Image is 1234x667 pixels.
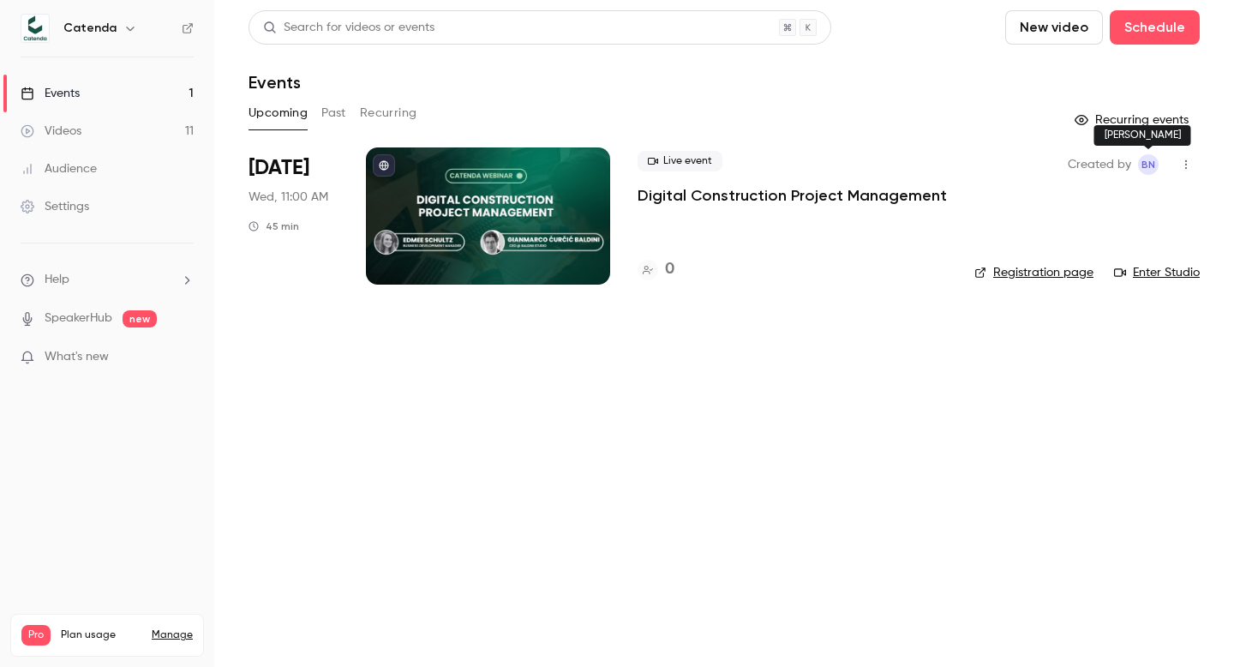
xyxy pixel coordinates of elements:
[1094,125,1191,146] div: [PERSON_NAME]
[1005,10,1103,45] button: New video
[21,198,89,215] div: Settings
[1067,106,1200,134] button: Recurring events
[21,85,80,102] div: Events
[45,348,109,366] span: What's new
[21,625,51,646] span: Pro
[974,264,1093,281] a: Registration page
[638,258,674,281] a: 0
[1068,154,1131,175] span: Created by
[249,189,328,206] span: Wed, 11:00 AM
[21,160,97,177] div: Audience
[45,309,112,327] a: SpeakerHub
[638,151,722,171] span: Live event
[123,310,157,327] span: new
[249,72,301,93] h1: Events
[263,19,434,37] div: Search for videos or events
[1141,154,1155,175] span: BN
[665,258,674,281] h4: 0
[249,154,309,182] span: [DATE]
[173,350,194,365] iframe: Noticeable Trigger
[638,185,947,206] a: Digital Construction Project Management
[21,123,81,140] div: Videos
[1110,10,1200,45] button: Schedule
[63,20,117,37] h6: Catenda
[21,271,194,289] li: help-dropdown-opener
[152,628,193,642] a: Manage
[1138,154,1159,175] span: Benedetta Nadotti
[249,99,308,127] button: Upcoming
[321,99,346,127] button: Past
[1114,264,1200,281] a: Enter Studio
[61,628,141,642] span: Plan usage
[249,147,338,285] div: Sep 10 Wed, 12:00 PM (Europe/Rome)
[249,219,299,233] div: 45 min
[360,99,417,127] button: Recurring
[21,15,49,42] img: Catenda
[45,271,69,289] span: Help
